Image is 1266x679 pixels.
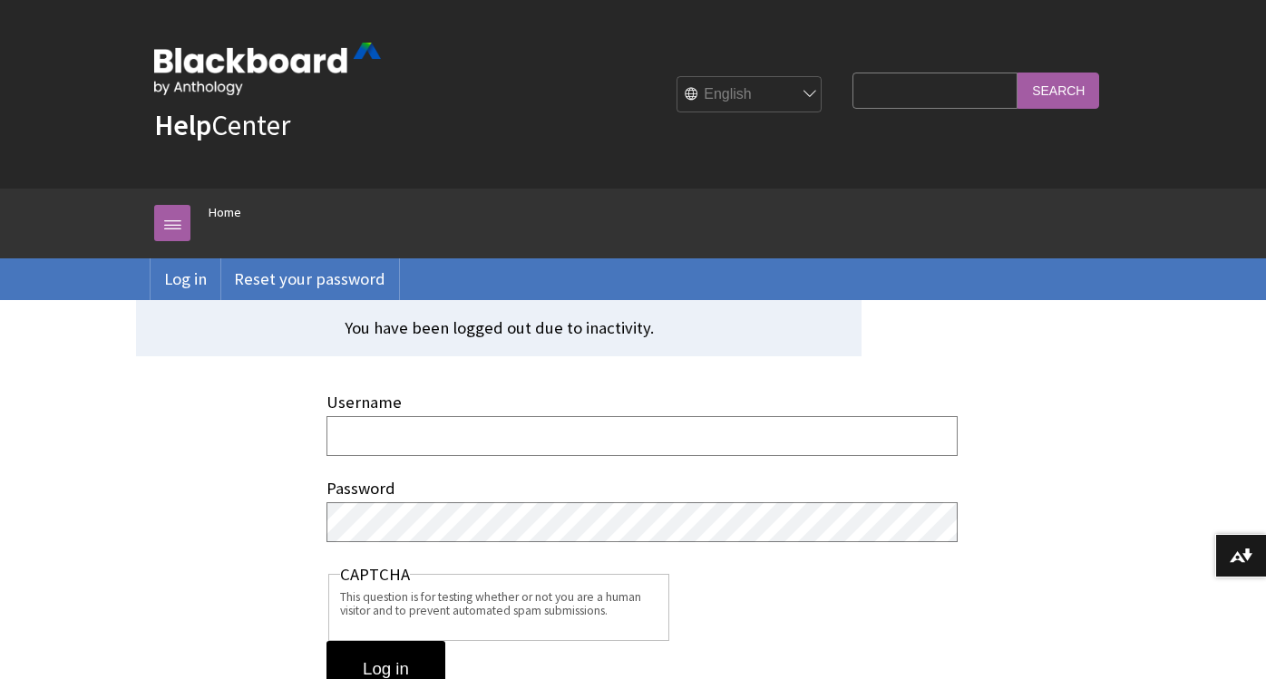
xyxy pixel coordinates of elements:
[677,77,823,113] select: Site Language Selector
[151,258,220,300] a: Log in
[340,565,410,585] legend: CAPTCHA
[1018,73,1099,108] input: Search
[154,43,381,95] img: Blackboard by Anthology
[136,300,862,356] div: Status message
[326,478,395,499] label: Password
[209,201,241,224] a: Home
[154,107,211,143] strong: Help
[326,392,402,412] label: Username
[340,590,658,618] div: This question is for testing whether or not you are a human visitor and to prevent automated spam...
[220,258,399,300] a: Reset your password
[154,107,290,143] a: HelpCenter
